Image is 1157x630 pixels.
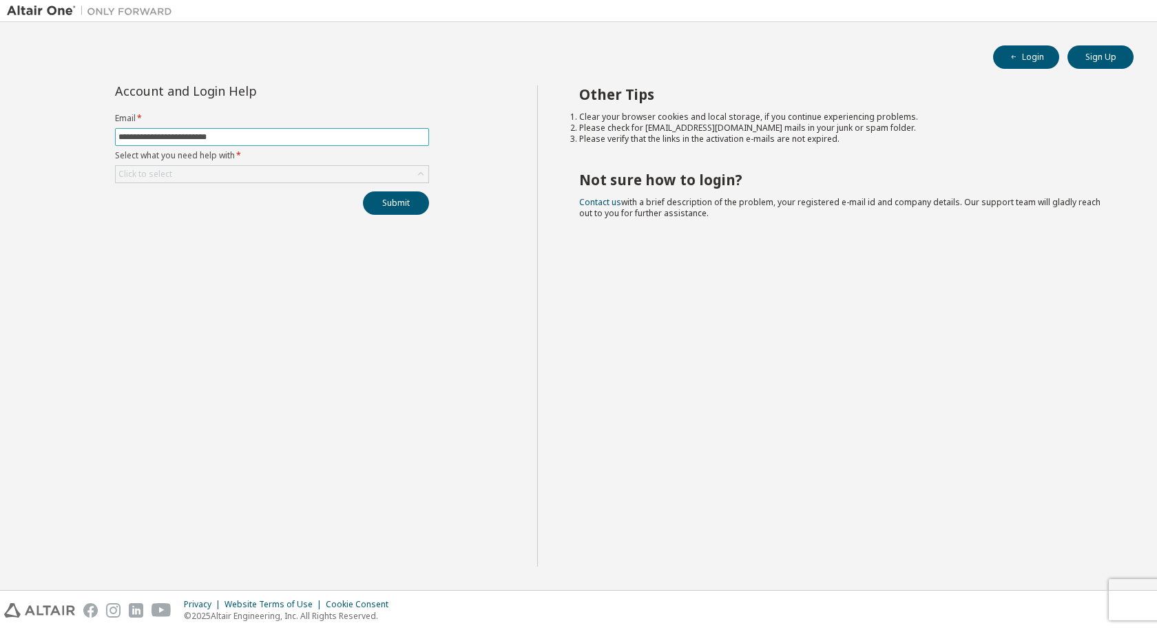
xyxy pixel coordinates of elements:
div: Website Terms of Use [225,599,326,610]
li: Please check for [EMAIL_ADDRESS][DOMAIN_NAME] mails in your junk or spam folder. [579,123,1109,134]
img: youtube.svg [152,603,171,618]
span: with a brief description of the problem, your registered e-mail id and company details. Our suppo... [579,196,1101,219]
button: Sign Up [1067,45,1134,69]
img: instagram.svg [106,603,121,618]
div: Click to select [116,166,428,182]
label: Email [115,113,429,124]
h2: Other Tips [579,85,1109,103]
img: Altair One [7,4,179,18]
h2: Not sure how to login? [579,171,1109,189]
div: Account and Login Help [115,85,366,96]
div: Cookie Consent [326,599,397,610]
button: Login [993,45,1059,69]
li: Please verify that the links in the activation e-mails are not expired. [579,134,1109,145]
li: Clear your browser cookies and local storage, if you continue experiencing problems. [579,112,1109,123]
img: facebook.svg [83,603,98,618]
button: Submit [363,191,429,215]
img: linkedin.svg [129,603,143,618]
img: altair_logo.svg [4,603,75,618]
a: Contact us [579,196,621,208]
div: Click to select [118,169,172,180]
p: © 2025 Altair Engineering, Inc. All Rights Reserved. [184,610,397,622]
label: Select what you need help with [115,150,429,161]
div: Privacy [184,599,225,610]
